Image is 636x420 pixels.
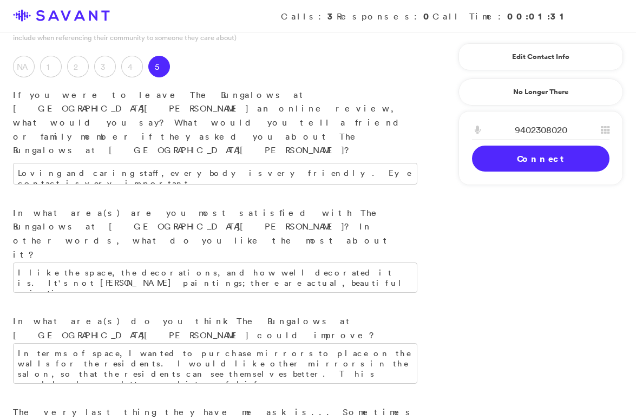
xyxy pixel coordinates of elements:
label: NA [13,56,35,77]
label: 3 [94,56,116,77]
label: 1 [40,56,62,77]
label: 2 [67,56,89,77]
strong: 0 [423,10,432,22]
strong: 3 [327,10,337,22]
a: No Longer There [458,78,623,106]
p: In what area(s) do you think The Bungalows at [GEOGRAPHIC_DATA][PERSON_NAME] could improve? [13,314,417,342]
a: Connect [472,146,609,172]
label: 5 [148,56,170,77]
p: If you were to leave The Bungalows at [GEOGRAPHIC_DATA][PERSON_NAME] an online review, what would... [13,88,417,157]
a: Edit Contact Info [472,48,609,65]
strong: 00:01:31 [507,10,569,22]
p: In what area(s) are you most satisfied with The Bungalows at [GEOGRAPHIC_DATA][PERSON_NAME]? In o... [13,206,417,261]
label: 4 [121,56,143,77]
